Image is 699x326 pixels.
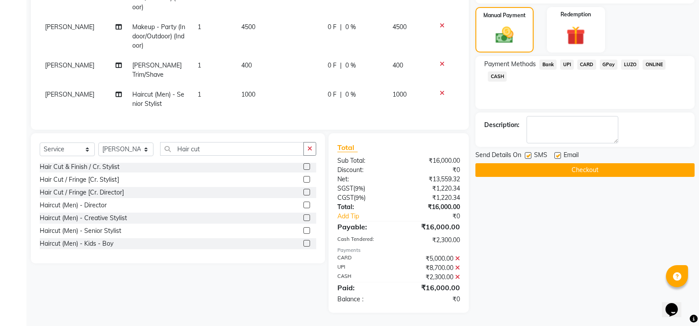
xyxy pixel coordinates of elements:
[328,61,336,70] span: 0 F
[132,23,185,49] span: Makeup - Party (Indoor/Outdoor) (Indoor)
[337,247,460,254] div: Payments
[399,175,467,184] div: ₹13,559.32
[561,24,591,47] img: _gift.svg
[331,202,399,212] div: Total:
[331,221,399,232] div: Payable:
[399,295,467,304] div: ₹0
[340,90,342,99] span: |
[160,142,304,156] input: Search or Scan
[331,156,399,165] div: Sub Total:
[345,22,356,32] span: 0 %
[561,11,591,19] label: Redemption
[399,236,467,245] div: ₹2,300.00
[355,185,363,192] span: 9%
[600,60,618,70] span: GPay
[539,60,557,70] span: Bank
[331,254,399,263] div: CARD
[475,163,695,177] button: Checkout
[340,61,342,70] span: |
[328,22,336,32] span: 0 F
[399,263,467,273] div: ₹8,700.00
[577,60,596,70] span: CARD
[331,184,399,193] div: ( )
[392,23,407,31] span: 4500
[40,201,107,210] div: Haircut (Men) - Director
[345,61,356,70] span: 0 %
[399,156,467,165] div: ₹16,000.00
[399,221,467,232] div: ₹16,000.00
[331,212,410,221] a: Add Tip
[488,71,507,82] span: CASH
[40,239,113,248] div: Haircut (Men) - Kids - Boy
[328,90,336,99] span: 0 F
[399,193,467,202] div: ₹1,220.34
[399,202,467,212] div: ₹16,000.00
[40,175,119,184] div: Hair Cut / Fringe [Cr. Stylist]
[484,120,520,130] div: Description:
[198,90,201,98] span: 1
[399,184,467,193] div: ₹1,220.34
[241,61,252,69] span: 400
[490,25,519,45] img: _cash.svg
[560,60,574,70] span: UPI
[198,23,201,31] span: 1
[534,150,547,161] span: SMS
[331,175,399,184] div: Net:
[331,282,399,293] div: Paid:
[475,150,521,161] span: Send Details On
[45,90,94,98] span: [PERSON_NAME]
[331,263,399,273] div: UPI
[483,11,526,19] label: Manual Payment
[340,22,342,32] span: |
[399,254,467,263] div: ₹5,000.00
[40,226,121,236] div: Haircut (Men) - Senior Stylist
[40,188,124,197] div: Hair Cut / Fringe [Cr. Director]
[331,273,399,282] div: CASH
[355,194,364,201] span: 9%
[45,61,94,69] span: [PERSON_NAME]
[331,165,399,175] div: Discount:
[662,291,690,317] iframe: chat widget
[392,61,403,69] span: 400
[40,214,127,223] div: Haircut (Men) - Creative Stylist
[331,236,399,245] div: Cash Tendered:
[132,61,182,79] span: [PERSON_NAME] Trim/Shave
[40,162,120,172] div: Hair Cut & Finish / Cr. Stylist
[337,143,358,152] span: Total
[484,60,536,69] span: Payment Methods
[399,165,467,175] div: ₹0
[643,60,665,70] span: ONLINE
[399,282,467,293] div: ₹16,000.00
[241,90,255,98] span: 1000
[337,184,353,192] span: SGST
[198,61,201,69] span: 1
[564,150,579,161] span: Email
[132,90,184,108] span: Haircut (Men) - Senior Stylist
[399,273,467,282] div: ₹2,300.00
[241,23,255,31] span: 4500
[331,295,399,304] div: Balance :
[331,193,399,202] div: ( )
[45,23,94,31] span: [PERSON_NAME]
[337,194,354,202] span: CGST
[410,212,467,221] div: ₹0
[621,60,639,70] span: LUZO
[392,90,407,98] span: 1000
[345,90,356,99] span: 0 %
